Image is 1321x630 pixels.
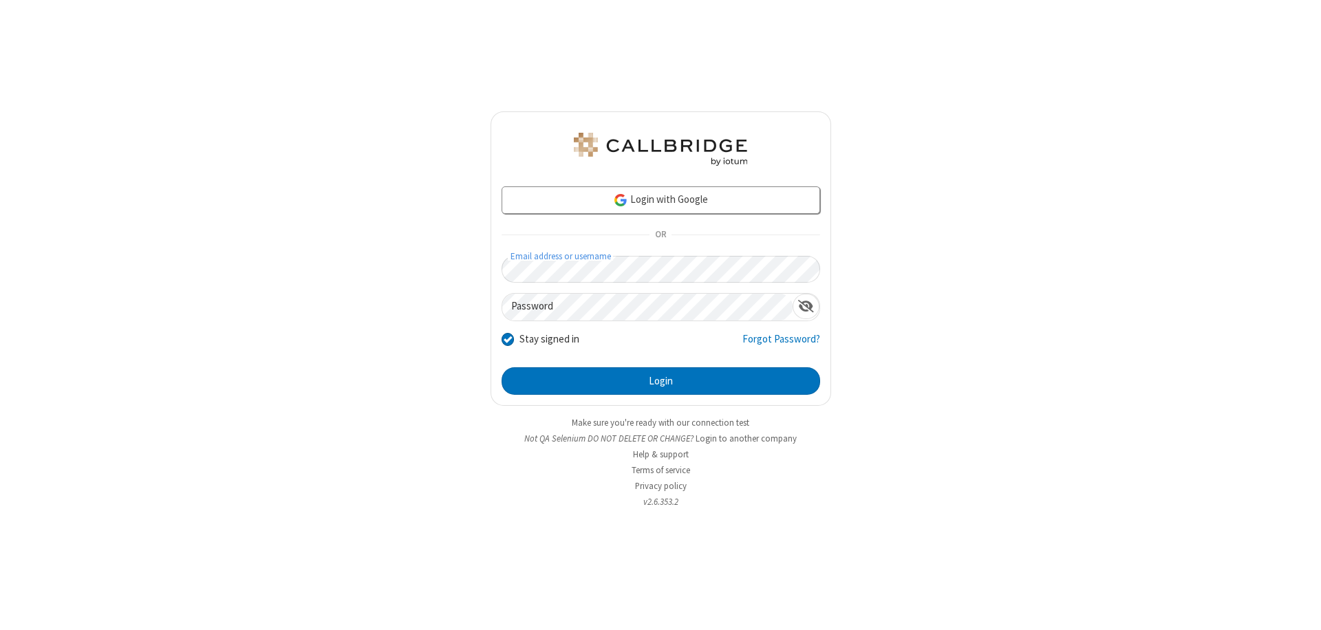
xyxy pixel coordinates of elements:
div: Show password [793,294,819,319]
span: OR [649,226,672,245]
a: Help & support [633,448,689,460]
button: Login [502,367,820,395]
label: Stay signed in [519,332,579,347]
li: v2.6.353.2 [491,495,831,508]
a: Make sure you're ready with our connection test [572,417,749,428]
button: Login to another company [696,432,797,445]
input: Password [502,294,793,321]
a: Terms of service [632,464,690,476]
input: Email address or username [502,256,820,283]
a: Privacy policy [635,480,687,492]
img: QA Selenium DO NOT DELETE OR CHANGE [571,133,750,166]
a: Login with Google [502,186,820,214]
iframe: Chat [1287,594,1311,620]
img: google-icon.png [613,193,628,208]
li: Not QA Selenium DO NOT DELETE OR CHANGE? [491,432,831,445]
a: Forgot Password? [742,332,820,358]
